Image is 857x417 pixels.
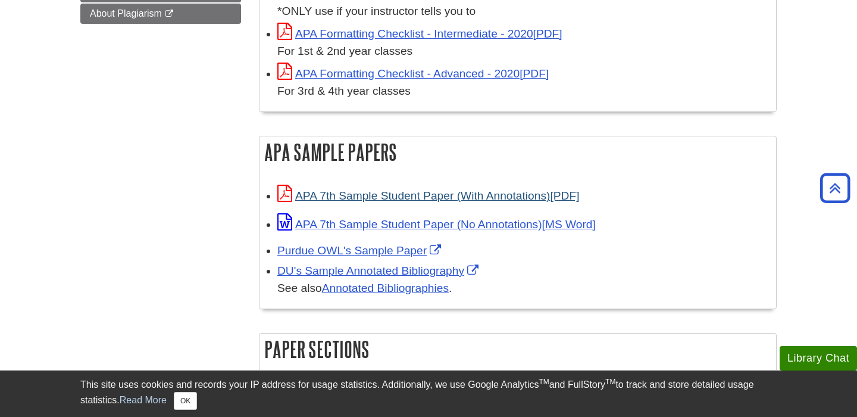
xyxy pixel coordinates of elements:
a: Link opens in new window [277,218,596,231]
a: About Plagiarism [80,4,241,24]
sup: TM [539,378,549,386]
a: Link opens in new window [277,27,562,40]
a: Back to Top [816,180,854,196]
div: For 3rd & 4th year classes [277,83,770,100]
span: About Plagiarism [90,8,162,18]
a: Link opens in new window [277,244,444,257]
a: Link opens in new window [277,67,549,80]
i: This link opens in a new window [164,10,174,18]
sup: TM [605,378,615,386]
a: Read More [120,395,167,405]
div: See also . [277,280,770,297]
button: Close [174,392,197,410]
h2: APA Sample Papers [259,136,776,168]
h2: Paper Sections [259,334,776,365]
button: Library Chat [780,346,857,371]
div: For 1st & 2nd year classes [277,43,770,60]
a: Annotated Bibliographies [322,282,449,294]
a: Link opens in new window [277,264,481,277]
a: Link opens in new window [277,189,579,202]
div: This site uses cookies and records your IP address for usage statistics. Additionally, we use Goo... [80,378,777,410]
